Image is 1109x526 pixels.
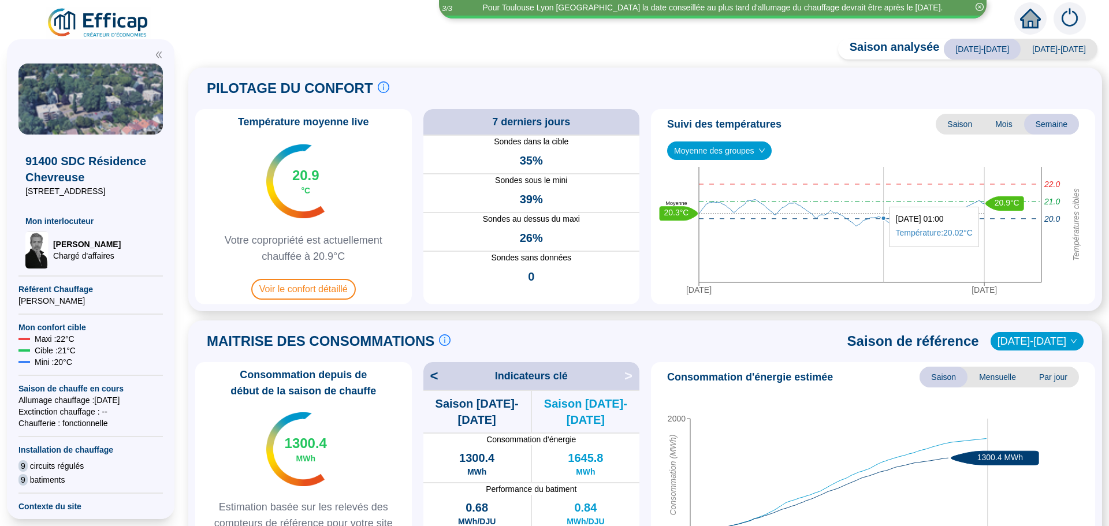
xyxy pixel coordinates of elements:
span: Mini : 20 °C [35,356,72,368]
text: 1300.4 MWh [977,453,1023,462]
span: Allumage chauffage : [DATE] [18,394,163,406]
span: 2022-2023 [998,333,1077,350]
span: Exctinction chauffage : -- [18,406,163,417]
span: 1300.4 [459,450,494,466]
span: [STREET_ADDRESS] [25,185,156,197]
span: > [624,367,639,385]
img: Chargé d'affaires [25,232,49,268]
span: Moyenne des groupes [674,142,765,159]
tspan: 2000 [668,414,686,423]
i: 3 / 3 [442,4,452,13]
span: Mon interlocuteur [25,215,156,227]
span: circuits régulés [30,460,84,472]
span: Saison [920,367,967,387]
span: Consommation depuis de début de la saison de chauffe [200,367,407,399]
span: [PERSON_NAME] [18,295,163,307]
span: Indicateurs clé [495,368,568,384]
span: Saison analysée [838,39,940,59]
span: MWh [296,453,315,464]
span: Sondes dans la cible [423,136,640,148]
span: [DATE]-[DATE] [1021,39,1097,59]
span: 26% [520,230,543,246]
span: Contexte du site [18,501,163,512]
span: Maxi : 22 °C [35,333,75,345]
span: Voir le confort détaillé [251,279,356,300]
span: PILOTAGE DU CONFORT [207,79,373,98]
div: Pour Toulouse Lyon [GEOGRAPHIC_DATA] la date conseillée au plus tard d'allumage du chauffage devr... [483,2,943,14]
span: Température moyenne live [231,114,376,130]
img: indicateur températures [266,144,325,218]
span: Cible : 21 °C [35,345,76,356]
span: Saison [936,114,984,135]
span: Semaine [1024,114,1079,135]
span: < [423,367,438,385]
tspan: 20.0 [1044,214,1060,223]
span: Sondes au dessus du maxi [423,213,640,225]
span: down [1070,338,1077,345]
img: efficap energie logo [46,7,151,39]
span: Chaufferie : fonctionnelle [18,417,163,429]
span: 20.9 [292,166,319,185]
span: Par jour [1028,367,1079,387]
span: info-circle [439,334,451,346]
span: Votre copropriété est actuellement chauffée à 20.9°C [200,232,407,264]
span: 9 [18,460,28,472]
span: 0 [528,268,534,285]
span: Saison de chauffe en cours [18,383,163,394]
tspan: 21.0 [1044,197,1060,206]
span: [PERSON_NAME] [53,238,121,250]
span: MWh [467,466,486,477]
span: Saison de référence [847,332,979,350]
span: 0.68 [466,499,488,516]
span: Consommation d'énergie estimée [667,369,833,385]
tspan: [DATE] [686,285,712,294]
span: close-circle [976,3,984,11]
span: Saison [DATE]-[DATE] [423,396,531,428]
span: MWh [576,466,595,477]
span: info-circle [378,81,389,93]
span: batiments [30,474,65,486]
span: Sondes sans données [423,252,640,264]
span: 9 [18,474,28,486]
span: Saison [DATE]-[DATE] [532,396,639,428]
span: down [758,147,765,154]
span: Sondes sous le mini [423,174,640,186]
span: Suivi des températures [667,116,781,132]
span: Mensuelle [967,367,1028,387]
tspan: Températures cibles [1071,188,1081,261]
span: °C [301,185,310,196]
text: 20.9°C [995,198,1019,207]
text: 20.3°C [664,208,689,218]
span: Chargé d'affaires [53,250,121,262]
span: Mois [984,114,1024,135]
span: 39% [520,191,543,207]
span: 35% [520,152,543,169]
span: 1645.8 [568,450,603,466]
span: Référent Chauffage [18,283,163,295]
span: 7 derniers jours [492,114,570,130]
span: MAITRISE DES CONSOMMATIONS [207,332,434,350]
tspan: 22.0 [1044,180,1060,189]
span: [DATE]-[DATE] [944,39,1021,59]
text: Moyenne [665,200,687,206]
span: 91400 SDC Résidence Chevreuse [25,153,156,185]
span: double-left [155,51,163,59]
span: Installation de chauffage [18,444,163,456]
img: indicateur températures [266,412,325,486]
span: Consommation d'énergie [423,434,640,445]
span: 0.84 [574,499,597,516]
img: alerts [1054,2,1086,35]
span: home [1020,8,1041,29]
span: 1300.4 [285,434,327,453]
span: Performance du batiment [423,483,640,495]
tspan: Consommation (MWh) [668,435,678,516]
span: Mon confort cible [18,322,163,333]
tspan: [DATE] [972,285,997,294]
